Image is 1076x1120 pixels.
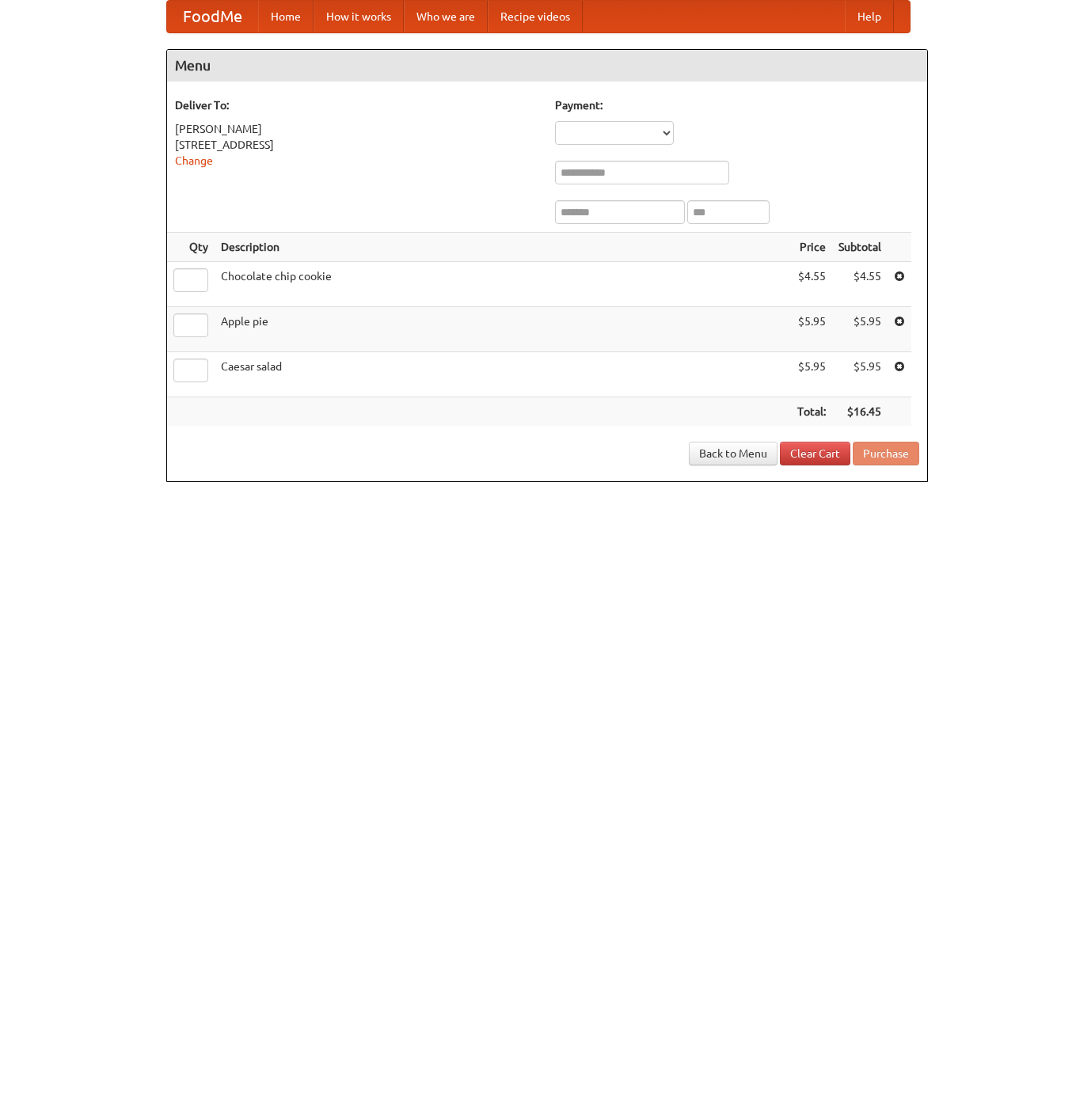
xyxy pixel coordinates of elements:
[215,233,791,262] th: Description
[258,1,314,32] a: Home
[845,1,894,32] a: Help
[175,97,539,113] h5: Deliver To:
[167,50,927,82] h4: Menu
[791,397,832,427] th: Total:
[167,1,258,32] a: FoodMe
[215,352,791,397] td: Caesar salad
[167,233,215,262] th: Qty
[555,97,919,113] h5: Payment:
[689,442,778,465] a: Back to Menu
[832,307,888,352] td: $5.95
[314,1,404,32] a: How it works
[215,307,791,352] td: Apple pie
[215,262,791,307] td: Chocolate chip cookie
[832,352,888,397] td: $5.95
[175,154,213,167] a: Change
[791,262,832,307] td: $4.55
[791,352,832,397] td: $5.95
[404,1,488,32] a: Who we are
[175,137,539,153] div: [STREET_ADDRESS]
[832,233,888,262] th: Subtotal
[488,1,583,32] a: Recipe videos
[175,121,539,137] div: [PERSON_NAME]
[791,307,832,352] td: $5.95
[780,442,850,465] a: Clear Cart
[853,442,919,465] button: Purchase
[791,233,832,262] th: Price
[832,262,888,307] td: $4.55
[832,397,888,427] th: $16.45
